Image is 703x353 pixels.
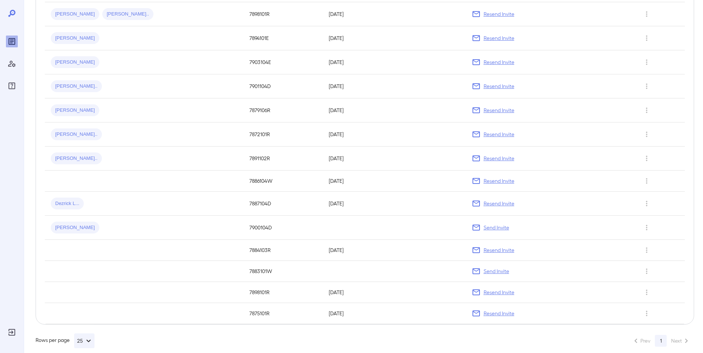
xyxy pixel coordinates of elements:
[641,265,653,277] button: Row Actions
[51,11,99,18] span: [PERSON_NAME]
[641,307,653,319] button: Row Actions
[484,246,514,254] p: Resend Invite
[323,122,466,147] td: [DATE]
[6,58,18,70] div: Manage Users
[243,216,323,240] td: 7900104D
[641,104,653,116] button: Row Actions
[74,333,94,348] button: 25
[484,289,514,296] p: Resend Invite
[323,171,466,192] td: [DATE]
[655,335,667,347] button: page 1
[484,131,514,138] p: Resend Invite
[243,50,323,74] td: 7903104E
[641,286,653,298] button: Row Actions
[641,244,653,256] button: Row Actions
[243,303,323,324] td: 7875101R
[641,128,653,140] button: Row Actions
[484,177,514,185] p: Resend Invite
[641,152,653,164] button: Row Actions
[243,147,323,171] td: 7891102R
[484,107,514,114] p: Resend Invite
[6,326,18,338] div: Log Out
[6,36,18,47] div: Reports
[243,171,323,192] td: 7886104W
[243,240,323,261] td: 7884103R
[51,155,102,162] span: [PERSON_NAME]..
[323,50,466,74] td: [DATE]
[641,198,653,209] button: Row Actions
[243,261,323,282] td: 7883101W
[484,83,514,90] p: Resend Invite
[51,59,99,66] span: [PERSON_NAME]
[484,155,514,162] p: Resend Invite
[51,131,102,138] span: [PERSON_NAME]..
[484,268,509,275] p: Send Invite
[323,26,466,50] td: [DATE]
[641,32,653,44] button: Row Actions
[51,200,84,207] span: Dezrick L...
[6,80,18,92] div: FAQ
[323,2,466,26] td: [DATE]
[323,147,466,171] td: [DATE]
[51,224,99,231] span: [PERSON_NAME]
[641,80,653,92] button: Row Actions
[323,74,466,98] td: [DATE]
[243,282,323,303] td: 7898101R
[102,11,153,18] span: [PERSON_NAME]..
[36,333,94,348] div: Rows per page
[323,98,466,122] td: [DATE]
[51,107,99,114] span: [PERSON_NAME]
[484,224,509,231] p: Send Invite
[484,200,514,207] p: Resend Invite
[323,192,466,216] td: [DATE]
[243,98,323,122] td: 7879106R
[641,8,653,20] button: Row Actions
[51,35,99,42] span: [PERSON_NAME]
[51,83,102,90] span: [PERSON_NAME]..
[628,335,694,347] nav: pagination navigation
[243,74,323,98] td: 7901104D
[323,282,466,303] td: [DATE]
[243,192,323,216] td: 7887104D
[243,26,323,50] td: 7894101E
[243,2,323,26] td: 7898101R
[641,175,653,187] button: Row Actions
[243,122,323,147] td: 7872101R
[484,10,514,18] p: Resend Invite
[323,240,466,261] td: [DATE]
[323,303,466,324] td: [DATE]
[484,58,514,66] p: Resend Invite
[641,222,653,233] button: Row Actions
[484,34,514,42] p: Resend Invite
[484,310,514,317] p: Resend Invite
[641,56,653,68] button: Row Actions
